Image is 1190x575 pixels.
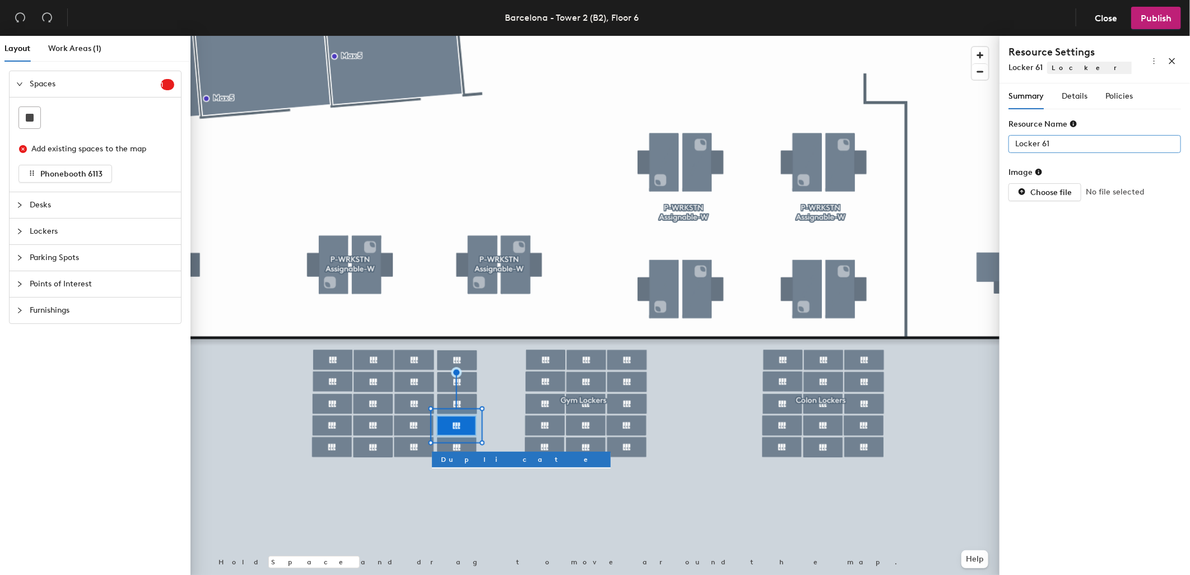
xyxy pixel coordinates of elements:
span: Publish [1141,13,1172,24]
button: Publish [1131,7,1181,29]
div: Resource Name [1008,119,1077,129]
sup: 1 [161,79,174,90]
input: Unknown Lockers [1008,135,1181,153]
h4: Resource Settings [1008,45,1132,59]
span: Desks [30,192,174,218]
span: undo [15,12,26,23]
button: Duplicate [432,452,611,467]
span: Parking Spots [30,245,174,271]
button: Undo (⌘ + Z) [9,7,31,29]
span: Lockers [1047,62,1169,74]
span: collapsed [16,307,23,314]
span: Furnishings [30,298,174,323]
span: Work Areas (1) [48,44,101,53]
span: Lockers [30,219,174,244]
button: Phonebooth 6113 [18,165,112,183]
span: Summary [1008,91,1044,101]
span: Locker 61 [1008,63,1043,72]
span: collapsed [16,281,23,287]
span: No file selected [1086,186,1144,198]
span: Layout [4,44,30,53]
span: Details [1062,91,1087,101]
span: close [1168,57,1176,65]
span: Points of Interest [30,271,174,297]
span: expanded [16,81,23,87]
span: close-circle [19,145,27,153]
span: Duplicate [441,455,602,465]
button: Redo (⌘ + ⇧ + Z) [36,7,58,29]
div: Barcelona - Tower 2 (B2), Floor 6 [505,11,639,25]
button: Help [961,550,988,568]
span: collapsed [16,254,23,261]
span: Policies [1105,91,1133,101]
span: Choose file [1030,188,1072,197]
span: 1 [161,81,174,89]
span: Phonebooth 6113 [40,169,103,179]
span: more [1150,57,1158,65]
span: Spaces [30,71,161,97]
span: Close [1095,13,1117,24]
button: Choose file [1008,183,1081,201]
div: Add existing spaces to the map [31,143,165,155]
span: collapsed [16,202,23,208]
button: Close [1085,7,1127,29]
div: Image [1008,168,1043,177]
span: collapsed [16,228,23,235]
